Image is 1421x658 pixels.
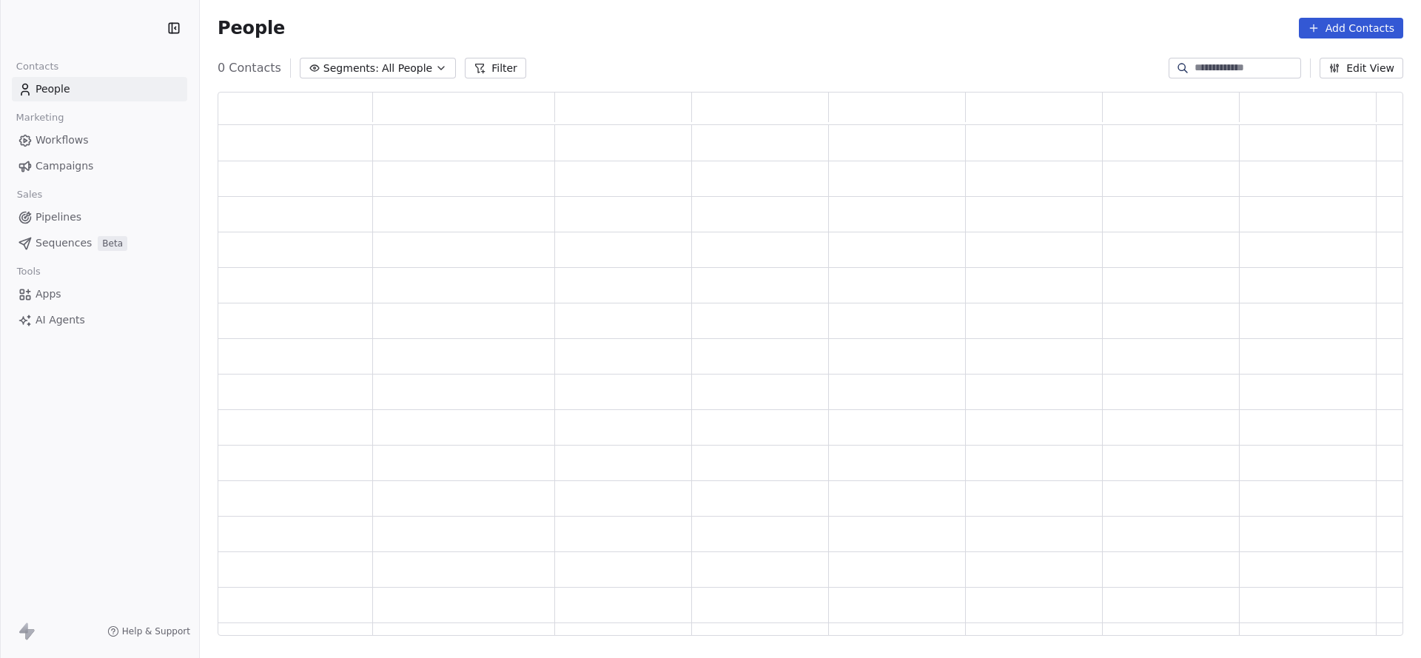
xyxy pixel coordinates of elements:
span: Beta [98,236,127,251]
span: People [218,17,285,39]
a: Workflows [12,128,187,152]
a: People [12,77,187,101]
span: Help & Support [122,625,190,637]
a: Apps [12,282,187,306]
span: Campaigns [36,158,93,174]
a: Campaigns [12,154,187,178]
span: All People [382,61,432,76]
button: Add Contacts [1299,18,1403,38]
span: Segments: [323,61,379,76]
button: Filter [465,58,526,78]
a: SequencesBeta [12,231,187,255]
span: Pipelines [36,209,81,225]
span: AI Agents [36,312,85,328]
span: Apps [36,286,61,302]
span: People [36,81,70,97]
a: AI Agents [12,308,187,332]
span: Tools [10,261,47,283]
span: Sales [10,184,49,206]
a: Pipelines [12,205,187,229]
span: 0 Contacts [218,59,281,77]
button: Edit View [1320,58,1403,78]
span: Marketing [10,107,70,129]
span: Workflows [36,132,89,148]
span: Contacts [10,56,65,78]
a: Help & Support [107,625,190,637]
span: Sequences [36,235,92,251]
